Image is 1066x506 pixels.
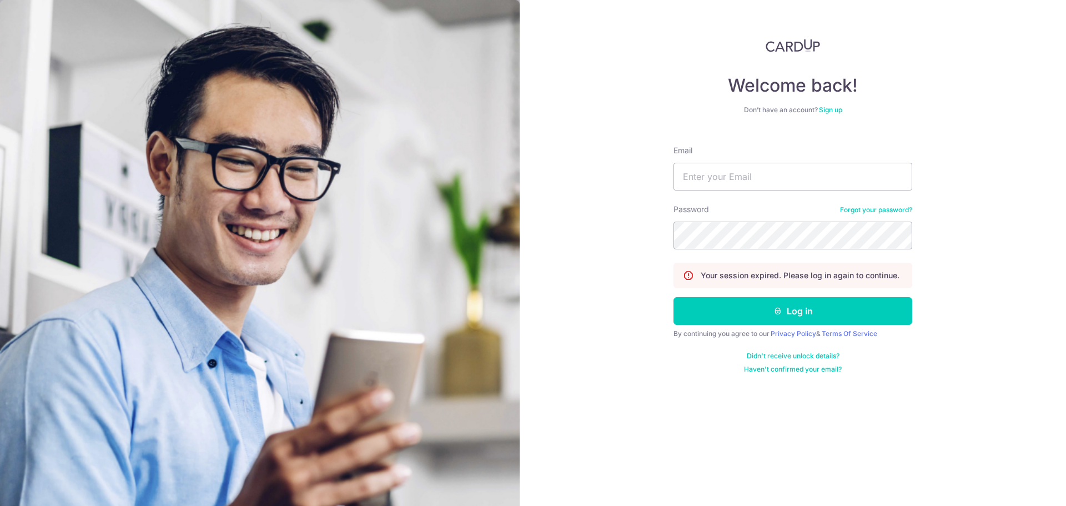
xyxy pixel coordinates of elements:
a: Haven't confirmed your email? [744,365,842,374]
a: Forgot your password? [840,206,912,214]
a: Sign up [819,106,842,114]
div: Don’t have an account? [673,106,912,114]
a: Privacy Policy [771,329,816,338]
img: CardUp Logo [766,39,820,52]
label: Password [673,204,709,215]
a: Didn't receive unlock details? [747,352,839,360]
button: Log in [673,297,912,325]
a: Terms Of Service [822,329,877,338]
label: Email [673,145,692,156]
p: Your session expired. Please log in again to continue. [701,270,899,281]
div: By continuing you agree to our & [673,329,912,338]
input: Enter your Email [673,163,912,191]
h4: Welcome back! [673,74,912,97]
